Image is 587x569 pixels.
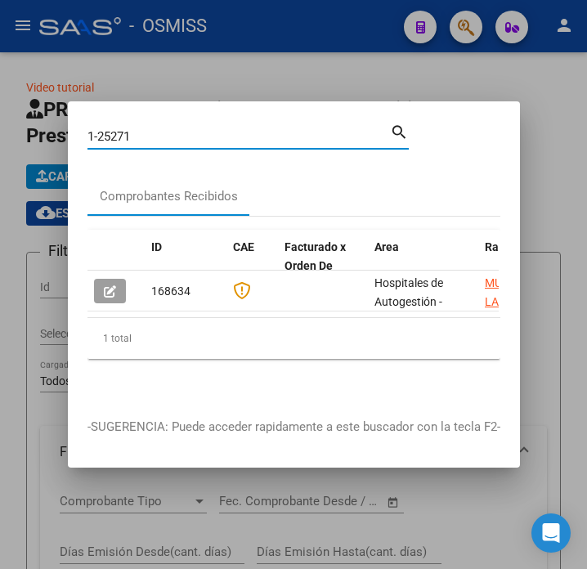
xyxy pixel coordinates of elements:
span: CAE [233,240,254,253]
p: -SUGERENCIA: Puede acceder rapidamente a este buscador con la tecla F2- [87,418,500,437]
datatable-header-cell: Facturado x Orden De [278,230,368,302]
datatable-header-cell: CAE [226,230,278,302]
div: Open Intercom Messenger [531,513,571,553]
datatable-header-cell: Area [368,230,478,302]
span: Razón Social [485,240,553,253]
datatable-header-cell: ID [145,230,226,302]
div: Comprobantes Recibidos [100,187,238,206]
span: Area [374,240,399,253]
mat-icon: search [390,121,409,141]
span: MUNICIPALIDAD DE LA COSTA [485,276,586,308]
div: 168634 [151,282,220,301]
span: Facturado x Orden De [285,240,346,272]
div: 1 total [87,318,500,359]
span: Hospitales de Autogestión - Afiliaciones [374,276,443,327]
span: ID [151,240,162,253]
